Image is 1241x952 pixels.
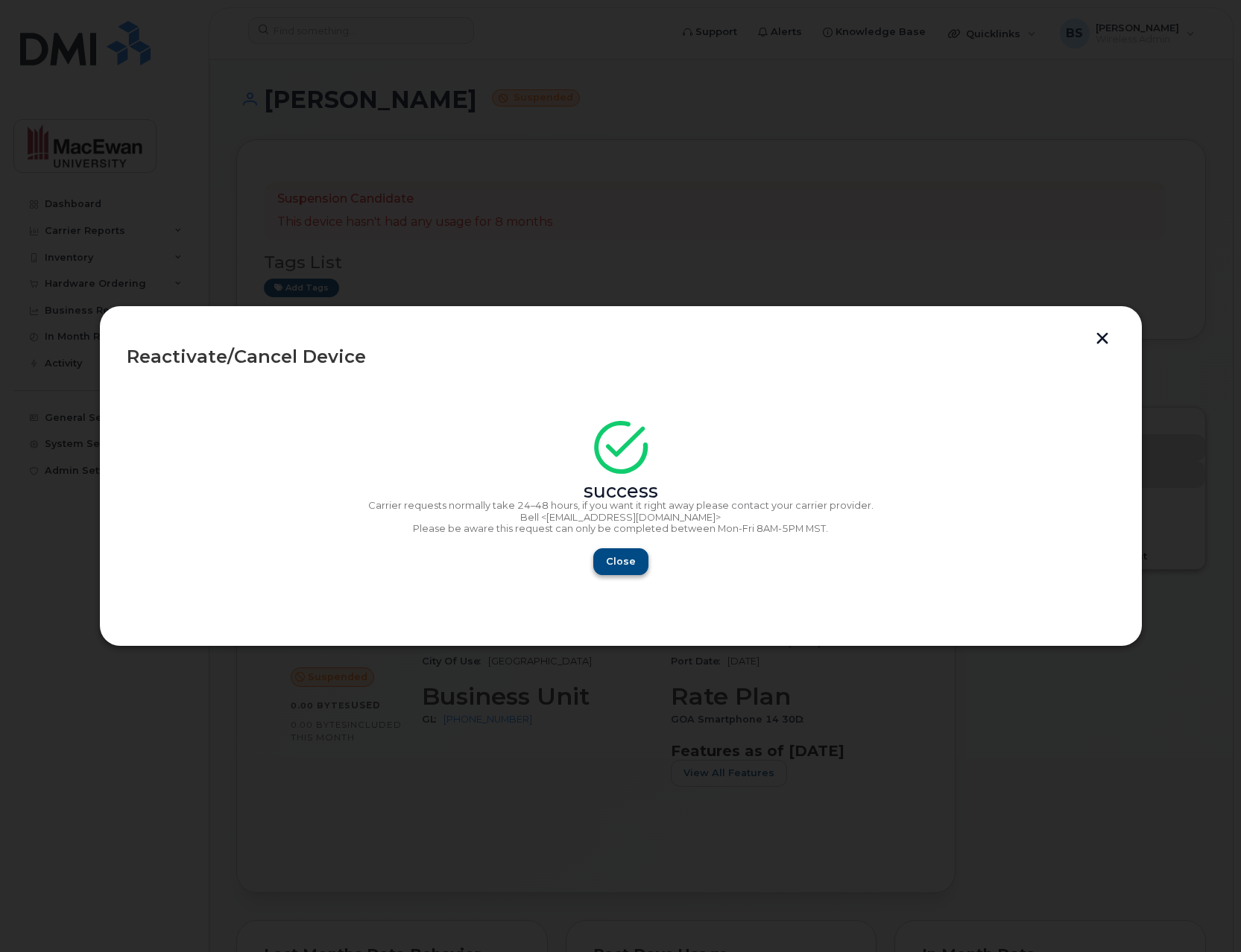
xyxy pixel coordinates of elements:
[127,512,1115,524] p: Bell <[EMAIL_ADDRESS][DOMAIN_NAME]>
[593,548,648,575] button: Close
[127,500,1115,512] p: Carrier requests normally take 24–48 hours, if you want it right away please contact your carrier...
[606,554,636,568] span: Close
[127,348,1115,366] div: Reactivate/Cancel Device
[127,486,1115,498] div: success
[127,523,1115,535] p: Please be aware this request can only be completed between Mon-Fri 8AM-5PM MST.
